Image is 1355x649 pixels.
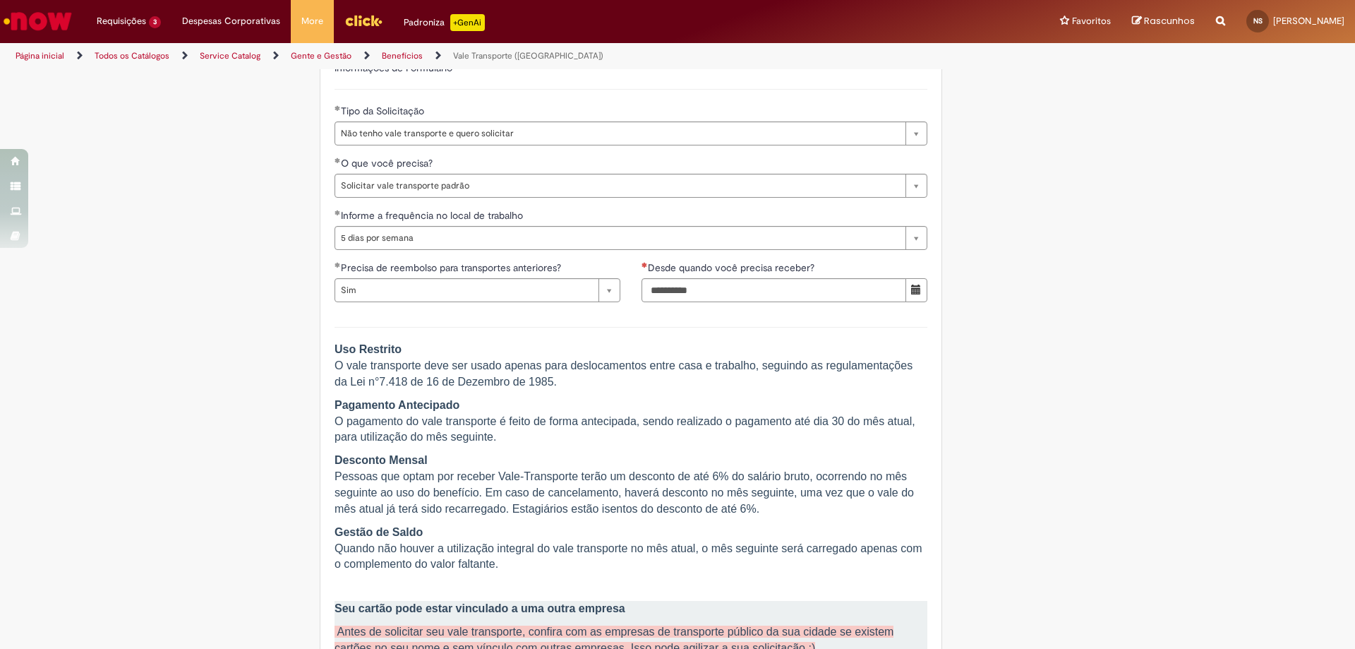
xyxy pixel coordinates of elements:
span: Obrigatório Preenchido [335,105,341,111]
img: ServiceNow [1,7,74,35]
span: Precisa de reembolso para transportes anteriores? [341,261,564,274]
a: Service Catalog [200,50,260,61]
span: O vale transporte deve ser usado apenas para deslocamentos entre casa e trabalho, seguindo as reg... [335,343,913,388]
a: Rascunhos [1132,15,1195,28]
p: +GenAi [450,14,485,31]
span: Sim [341,279,591,302]
span: O pagamento do vale transporte é feito de forma antecipada, sendo realizado o pagamento até dia 3... [335,399,915,443]
span: Quando não houver a utilização integral do vale transporte no mês atual, o mês seguinte será carr... [335,526,922,571]
span: NS [1253,16,1263,25]
span: Necessários [642,262,648,268]
span: Pessoas que optam por receber Vale-Transporte terão um desconto de até 6% do salário bruto, ocorr... [335,454,914,515]
div: Padroniza [404,14,485,31]
span: Obrigatório Preenchido [335,262,341,268]
span: Solicitar vale transporte padrão [341,174,898,197]
a: Benefícios [382,50,423,61]
a: Gente e Gestão [291,50,351,61]
strong: Uso Restrito [335,343,402,355]
span: 3 [149,16,161,28]
button: Mostrar calendário para Desde quando você precisa receber? [905,278,927,302]
span: Desde quando você precisa receber? [648,261,817,274]
span: Rascunhos [1144,14,1195,28]
span: Despesas Corporativas [182,14,280,28]
strong: Seu cartão pode estar vinculado a uma outra empresa [335,602,625,614]
a: Página inicial [16,50,64,61]
span: [PERSON_NAME] [1273,15,1344,27]
span: Obrigatório Preenchido [335,157,341,163]
span: 5 dias por semana [341,227,898,249]
a: Vale Transporte ([GEOGRAPHIC_DATA]) [453,50,603,61]
a: Todos os Catálogos [95,50,169,61]
span: Obrigatório Preenchido [335,210,341,215]
input: Desde quando você precisa receber? [642,278,906,302]
span: More [301,14,323,28]
span: Favoritos [1072,14,1111,28]
strong: Pagamento Antecipado [335,399,459,411]
img: click_logo_yellow_360x200.png [344,10,383,31]
ul: Trilhas de página [11,43,893,69]
span: Informe a frequência no local de trabalho [341,209,526,222]
strong: Desconto Mensal [335,454,428,466]
span: Tipo da Solicitação [341,105,427,117]
span: Não tenho vale transporte e quero solicitar [341,122,898,145]
span: Requisições [97,14,146,28]
span: O que você precisa? [341,157,435,169]
strong: Gestão de Saldo [335,526,423,538]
